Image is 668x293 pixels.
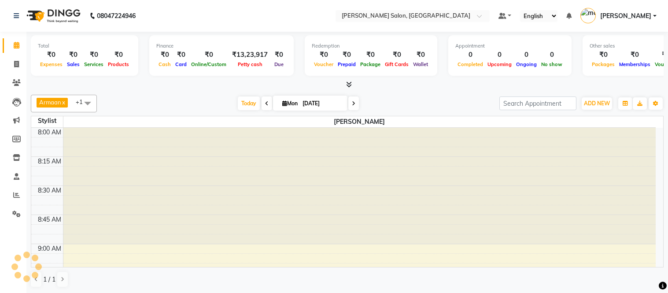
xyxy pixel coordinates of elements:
span: 1 / 1 [43,275,55,284]
span: Online/Custom [189,61,229,67]
div: ₹0 [38,50,65,60]
div: Total [38,42,131,50]
div: ₹0 [173,50,189,60]
span: Card [173,61,189,67]
span: Memberships [617,61,653,67]
div: ₹13,23,917 [229,50,271,60]
b: 08047224946 [97,4,136,28]
span: Ongoing [514,61,539,67]
span: Prepaid [336,61,358,67]
div: 8:30 AM [36,186,63,195]
div: ₹0 [189,50,229,60]
div: Finance [156,42,287,50]
div: ₹0 [312,50,336,60]
span: Today [238,96,260,110]
span: Packages [590,61,617,67]
div: 9:00 AM [36,244,63,253]
span: Armaan [39,99,61,106]
div: ₹0 [383,50,411,60]
span: Upcoming [485,61,514,67]
a: x [61,99,65,106]
div: 0 [514,50,539,60]
span: Services [82,61,106,67]
div: ₹0 [156,50,173,60]
div: 8:15 AM [36,157,63,166]
span: Due [272,61,286,67]
div: 8:00 AM [36,128,63,137]
div: ₹0 [82,50,106,60]
span: Completed [455,61,485,67]
span: Gift Cards [383,61,411,67]
span: [PERSON_NAME] [63,116,656,127]
img: madonna [580,8,596,23]
div: ₹0 [617,50,653,60]
span: Mon [280,100,300,107]
div: ₹0 [336,50,358,60]
input: Search Appointment [499,96,576,110]
span: Products [106,61,131,67]
div: 8:45 AM [36,215,63,224]
span: +1 [76,98,89,105]
span: No show [539,61,565,67]
span: Voucher [312,61,336,67]
span: Wallet [411,61,430,67]
div: ₹0 [411,50,430,60]
span: [PERSON_NAME] [600,11,651,21]
div: Appointment [455,42,565,50]
div: ₹0 [358,50,383,60]
span: Sales [65,61,82,67]
span: Package [358,61,383,67]
input: 2025-09-01 [300,97,344,110]
div: 0 [485,50,514,60]
div: 0 [539,50,565,60]
div: ₹0 [65,50,82,60]
div: ₹0 [590,50,617,60]
div: ₹0 [271,50,287,60]
span: Petty cash [236,61,265,67]
div: Redemption [312,42,430,50]
span: Cash [156,61,173,67]
div: 0 [455,50,485,60]
div: ₹0 [106,50,131,60]
span: ADD NEW [584,100,610,107]
div: Stylist [31,116,63,126]
img: logo [22,4,83,28]
span: Expenses [38,61,65,67]
button: ADD NEW [582,97,612,110]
